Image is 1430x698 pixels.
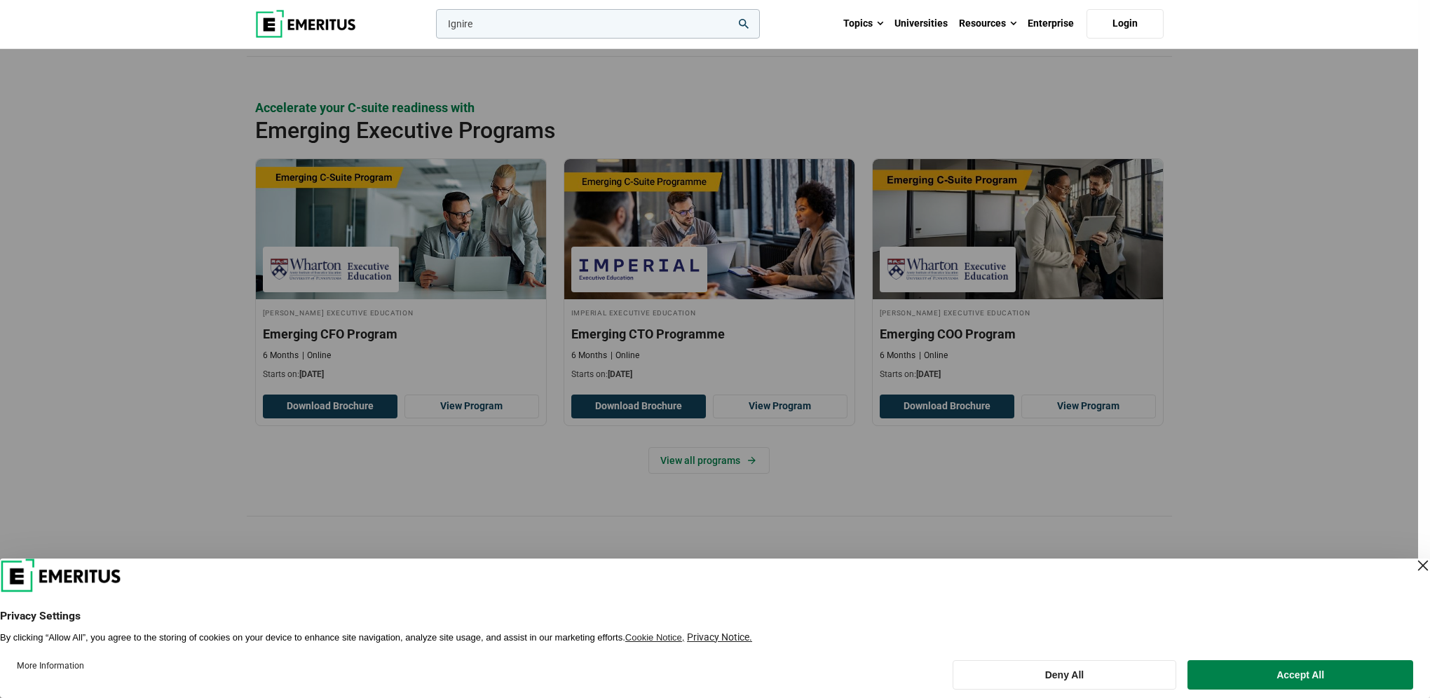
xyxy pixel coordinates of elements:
input: woocommerce-product-search-field-0 [436,9,760,39]
a: Login [1087,9,1164,39]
